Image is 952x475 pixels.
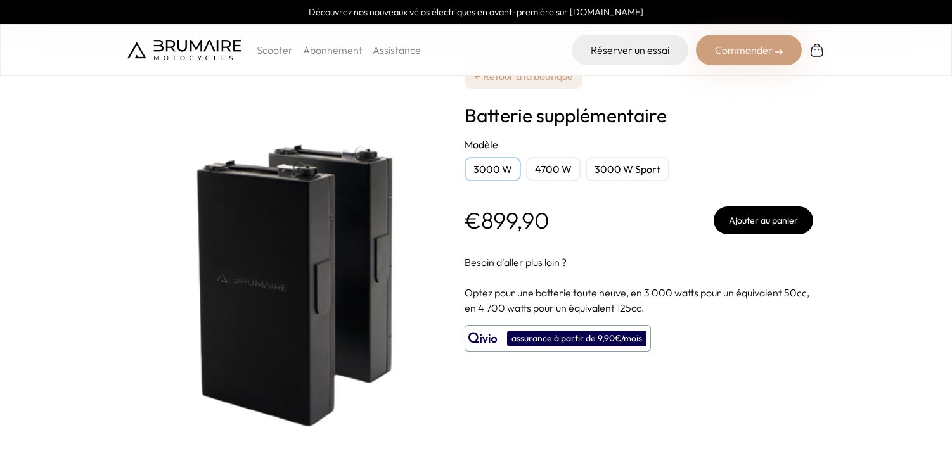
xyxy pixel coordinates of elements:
a: Abonnement [303,44,363,56]
h1: Batterie supplémentaire [465,104,813,127]
div: 3000 W Sport [586,157,669,181]
a: Assistance [373,44,421,56]
div: assurance à partir de 9,90€/mois [507,331,646,346]
img: Batterie supplémentaire [127,32,444,455]
div: 4700 W [526,157,581,181]
div: 3000 W [465,157,521,181]
button: Ajouter au panier [714,206,813,234]
p: €899,90 [465,208,550,233]
h2: Modèle [465,137,813,152]
span: Optez pour une batterie toute neuve, en 3 000 watts pour un équivalent 50cc, en 4 700 watts pour ... [465,286,809,314]
img: right-arrow-2.png [775,48,783,56]
div: Commander [696,35,802,65]
span: Besoin d'aller plus loin ? [465,256,567,269]
a: Réserver un essai [572,35,688,65]
img: Brumaire Motocycles [127,40,241,60]
button: assurance à partir de 9,90€/mois [465,325,651,351]
img: logo qivio [468,331,498,346]
img: Panier [809,42,825,58]
p: Scooter [257,42,293,58]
